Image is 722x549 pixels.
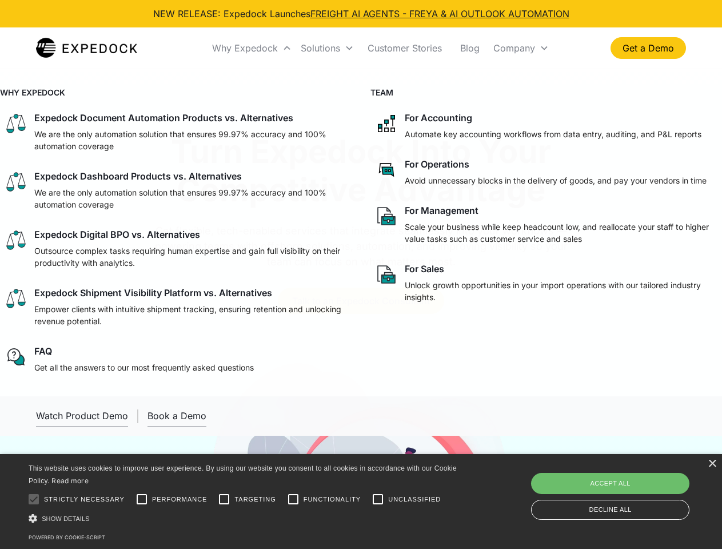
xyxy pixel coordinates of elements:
img: scale icon [5,229,27,252]
p: Automate key accounting workflows from data entry, auditing, and P&L reports [405,128,701,140]
div: FAQ [34,345,52,357]
a: Blog [451,29,489,67]
div: For Management [405,205,478,216]
span: Unclassified [388,495,441,504]
div: Solutions [296,29,358,67]
div: Why Expedock [208,29,296,67]
div: Expedock Dashboard Products vs. Alternatives [34,170,242,182]
span: Targeting [234,495,276,504]
p: We are the only automation solution that ensures 99.97% accuracy and 100% automation coverage [34,186,348,210]
img: Expedock Logo [36,37,137,59]
div: Company [489,29,553,67]
a: open lightbox [36,405,128,427]
div: For Sales [405,263,444,274]
span: Functionality [304,495,361,504]
a: Customer Stories [358,29,451,67]
div: NEW RELEASE: Expedock Launches [153,7,569,21]
iframe: Chat Widget [532,425,722,549]
div: For Operations [405,158,469,170]
a: FREIGHT AI AGENTS - FREYA & AI OUTLOOK AUTOMATION [310,8,569,19]
img: scale icon [5,287,27,310]
img: paper and bag icon [375,263,398,286]
img: scale icon [5,170,27,193]
a: Book a Demo [147,405,206,427]
span: This website uses cookies to improve user experience. By using our website you consent to all coo... [29,464,457,486]
img: scale icon [5,112,27,135]
p: Avoid unnecessary blocks in the delivery of goods, and pay your vendors in time [405,174,707,186]
img: regular chat bubble icon [5,345,27,368]
div: Expedock Shipment Visibility Platform vs. Alternatives [34,287,272,299]
p: We are the only automation solution that ensures 99.97% accuracy and 100% automation coverage [34,128,348,152]
div: Show details [29,512,461,524]
div: Solutions [301,42,340,54]
div: For Accounting [405,112,472,124]
a: home [36,37,137,59]
img: paper and bag icon [375,205,398,228]
div: Book a Demo [147,410,206,421]
a: Read more [51,476,89,485]
img: network like icon [375,112,398,135]
img: rectangular chat bubble icon [375,158,398,181]
a: Get a Demo [611,37,686,59]
span: Performance [152,495,208,504]
div: Why Expedock [212,42,278,54]
div: Company [493,42,535,54]
p: Get all the answers to our most frequently asked questions [34,361,254,373]
p: Unlock growth opportunities in your import operations with our tailored industry insights. [405,279,718,303]
p: Empower clients with intuitive shipment tracking, ensuring retention and unlocking revenue potent... [34,303,348,327]
a: Powered by cookie-script [29,534,105,540]
p: Scale your business while keep headcount low, and reallocate your staff to higher value tasks suc... [405,221,718,245]
div: Expedock Digital BPO vs. Alternatives [34,229,200,240]
span: Show details [42,515,90,522]
div: Expedock Document Automation Products vs. Alternatives [34,112,293,124]
div: Watch Product Demo [36,410,128,421]
p: Outsource complex tasks requiring human expertise and gain full visibility on their productivity ... [34,245,348,269]
span: Strictly necessary [44,495,125,504]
